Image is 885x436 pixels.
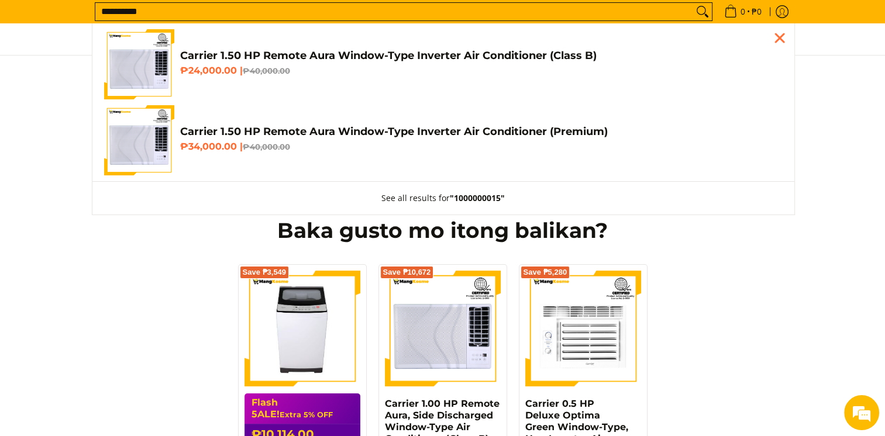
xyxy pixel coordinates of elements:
[525,271,641,386] img: Carrier 0.5 HP Deluxe Optima Green Window-Type, Non-Inverter Air Conditioner (Class B)
[739,8,747,16] span: 0
[98,217,788,244] h2: Baka gusto mo itong balikan?
[180,125,783,139] h4: Carrier 1.50 HP Remote Aura Window-Type Inverter Air Conditioner (Premium)
[248,271,356,386] img: condura-7.5kg-topload-non-inverter-washing-machine-class-c-full-view-mang-kosme
[243,142,290,151] del: ₱40,000.00
[524,269,567,276] span: Save ₱5,280
[104,105,174,175] img: Carrier 1.50 HP Remote Aura Window-Type Inverter Air Conditioner (Premium)
[750,8,763,16] span: ₱0
[383,269,431,276] span: Save ₱10,672
[180,49,783,63] h4: Carrier 1.50 HP Remote Aura Window-Type Inverter Air Conditioner (Class B)
[104,29,174,99] img: Carrier 1.50 HP Remote Aura Window-Type Inverter Air Conditioner (Class B)
[721,5,765,18] span: •
[693,3,712,20] button: Search
[104,29,783,99] a: Carrier 1.50 HP Remote Aura Window-Type Inverter Air Conditioner (Class B) Carrier 1.50 HP Remote...
[243,269,287,276] span: Save ₱3,549
[104,105,783,175] a: Carrier 1.50 HP Remote Aura Window-Type Inverter Air Conditioner (Premium) Carrier 1.50 HP Remote...
[450,192,505,203] strong: "1000000015"
[370,182,516,214] button: See all results for"1000000015"
[243,66,290,75] del: ₱40,000.00
[385,271,501,386] img: Carrier 1.00 HP Remote Aura, Side Discharged Window-Type Air Conditioner (Class B)
[771,29,788,47] div: Close pop up
[180,141,783,153] h6: ₱34,000.00 |
[180,65,783,77] h6: ₱24,000.00 |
